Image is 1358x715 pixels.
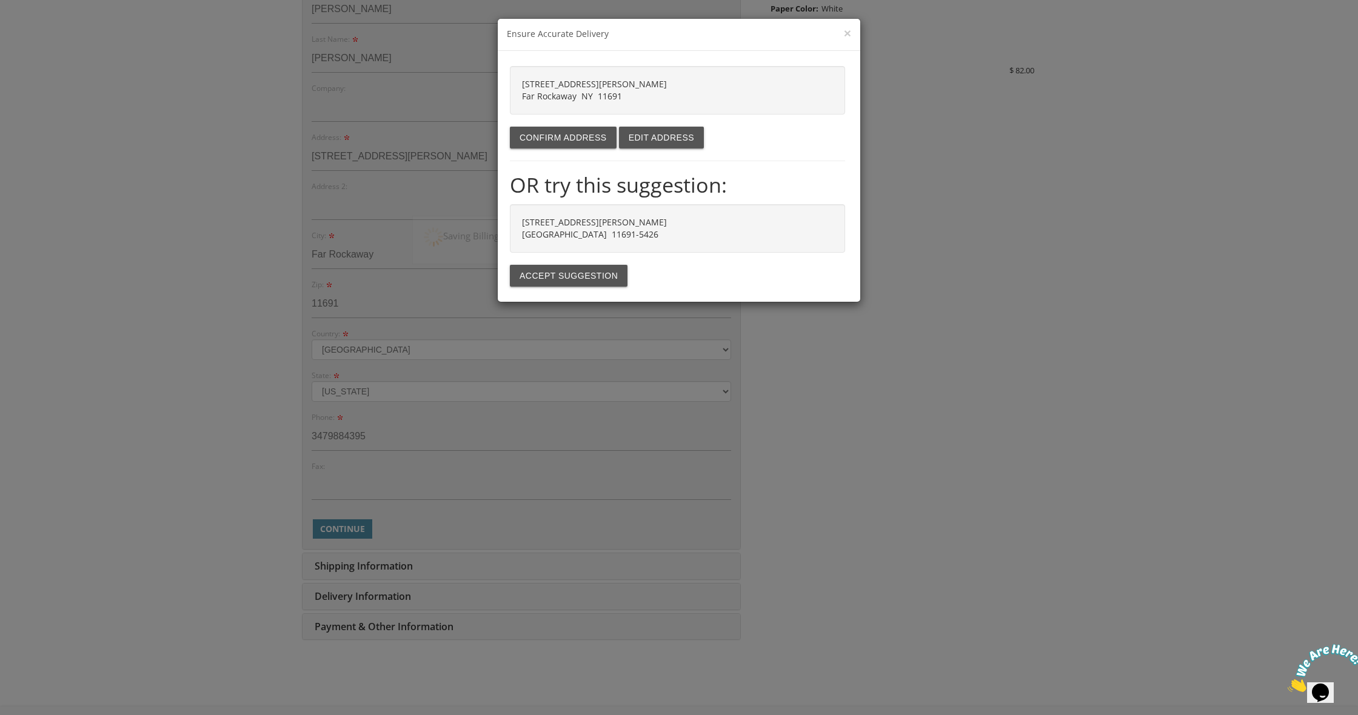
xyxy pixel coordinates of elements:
strong: OR try this suggestion: [510,170,727,199]
button: Edit address [619,127,704,148]
button: Confirm address [510,127,617,148]
img: Chat attention grabber [5,5,80,53]
iframe: chat widget [1283,639,1358,697]
button: Accept suggestion [510,265,627,287]
div: [STREET_ADDRESS][PERSON_NAME] Far Rockaway NY 11691 [510,66,845,115]
button: × [844,27,851,39]
h3: Ensure Accurate Delivery [507,28,851,41]
strong: [STREET_ADDRESS][PERSON_NAME] [GEOGRAPHIC_DATA] 11691-5426 [522,216,667,240]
